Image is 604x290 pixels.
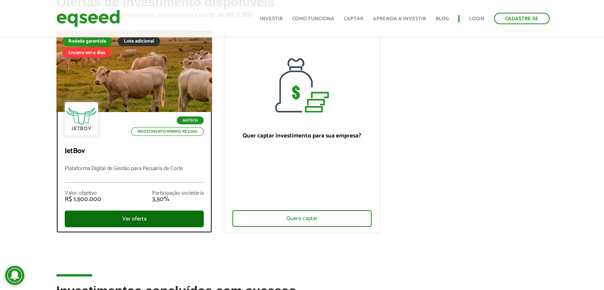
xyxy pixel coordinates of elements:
[131,127,204,136] p: Investimento mínimo: R$ 5.000
[232,210,372,227] div: Quero captar
[65,211,204,227] div: Ver oferta
[344,16,363,21] a: Captar
[177,116,204,124] p: Agtech
[152,191,204,196] div: Participação societária
[292,16,334,21] a: Como funciona
[62,37,112,46] div: Rodada garantida
[494,13,550,24] a: Cadastre-se
[152,196,204,203] div: 3,50%
[56,8,120,29] img: EqSeed
[62,48,111,58] div: Encerra em 4 dias
[65,196,101,203] div: R$ 1.500.000
[65,166,204,183] p: Plataforma Digital de Gestão para Pecuária de Corte
[118,37,160,46] div: Lote adicional
[260,16,283,21] a: Investir
[232,132,372,139] p: Quer captar investimento para sua empresa?
[469,16,484,21] a: Login
[373,16,426,21] a: Aprenda a investir
[56,31,212,233] a: Rodada garantida Lote adicional Encerra em 4 dias Agtech Investimento mínimo: R$ 5.000 JetBov Pla...
[224,31,380,233] a: Quer captar investimento para sua empresa? Quero captar
[436,16,449,21] a: Blog
[65,147,204,156] p: JetBov
[65,191,101,196] div: Valor objetivo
